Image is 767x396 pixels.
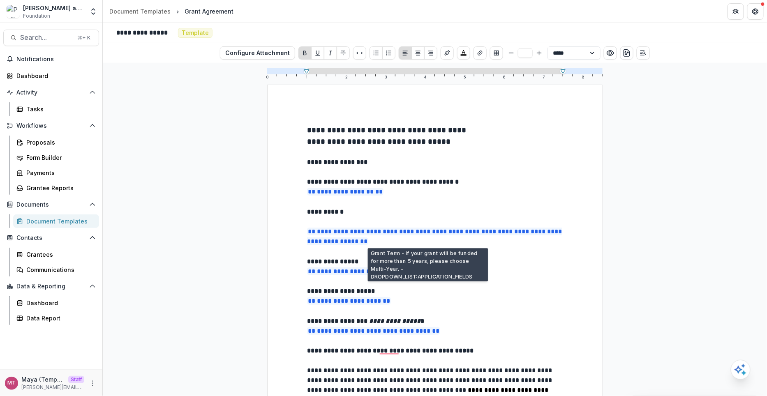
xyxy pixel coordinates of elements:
[7,5,20,18] img: Philip and Muriel Berman Foundation
[424,46,437,60] button: Align Right
[3,30,99,46] button: Search...
[731,360,751,380] button: Open AI Assistant
[311,46,324,60] button: Underline
[26,184,92,192] div: Grantee Reports
[324,46,337,60] button: Italicize
[13,151,99,164] a: Form Builder
[16,89,86,96] span: Activity
[3,53,99,66] button: Notifications
[534,48,544,58] button: Bigger
[68,376,84,383] p: Staff
[21,375,65,384] p: Maya (Temporary Test)
[26,314,92,322] div: Data Report
[23,12,50,20] span: Foundation
[637,46,650,60] button: Open Editor Sidebar
[26,217,92,226] div: Document Templates
[26,105,92,113] div: Tasks
[506,48,516,58] button: Smaller
[76,33,92,42] div: ⌘ + K
[353,46,366,60] button: Code
[21,384,84,391] p: [PERSON_NAME][EMAIL_ADDRESS][DOMAIN_NAME]
[13,214,99,228] a: Document Templates
[185,7,233,16] div: Grant Agreement
[13,311,99,325] a: Data Report
[604,46,617,60] button: Preview preview-doc.pdf
[3,86,99,99] button: Open Activity
[747,3,764,20] button: Get Help
[26,168,92,177] div: Payments
[13,181,99,195] a: Grantee Reports
[26,265,92,274] div: Communications
[88,378,97,388] button: More
[26,138,92,147] div: Proposals
[298,46,312,60] button: Bold
[3,231,99,244] button: Open Contacts
[13,263,99,276] a: Communications
[337,46,350,60] button: Strike
[13,166,99,180] a: Payments
[16,201,86,208] span: Documents
[23,4,84,12] div: [PERSON_NAME] and [PERSON_NAME] Foundation
[106,5,237,17] nav: breadcrumb
[399,46,412,60] button: Align Left
[16,71,92,80] div: Dashboard
[3,280,99,293] button: Open Data & Reporting
[411,46,425,60] button: Align Center
[109,7,171,16] div: Document Templates
[3,69,99,83] a: Dashboard
[474,46,487,60] button: Create link
[13,296,99,310] a: Dashboard
[220,46,295,60] button: Configure Attachment
[13,136,99,149] a: Proposals
[382,46,395,60] button: Ordered List
[3,198,99,211] button: Open Documents
[7,380,16,386] div: Maya (Temporary Test)
[16,235,86,242] span: Contacts
[13,102,99,116] a: Tasks
[441,46,454,60] button: Insert Signature
[26,153,92,162] div: Form Builder
[88,3,99,20] button: Open entity switcher
[182,30,209,37] span: Template
[728,3,744,20] button: Partners
[3,119,99,132] button: Open Workflows
[106,5,174,17] a: Document Templates
[620,46,633,60] button: download-word
[457,46,470,60] button: Choose font color
[370,46,383,60] button: Bullet List
[20,34,72,41] span: Search...
[490,46,503,60] button: Insert Table
[13,248,99,261] a: Grantees
[16,122,86,129] span: Workflows
[16,283,86,290] span: Data & Reporting
[26,250,92,259] div: Grantees
[26,299,92,307] div: Dashboard
[16,56,96,63] span: Notifications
